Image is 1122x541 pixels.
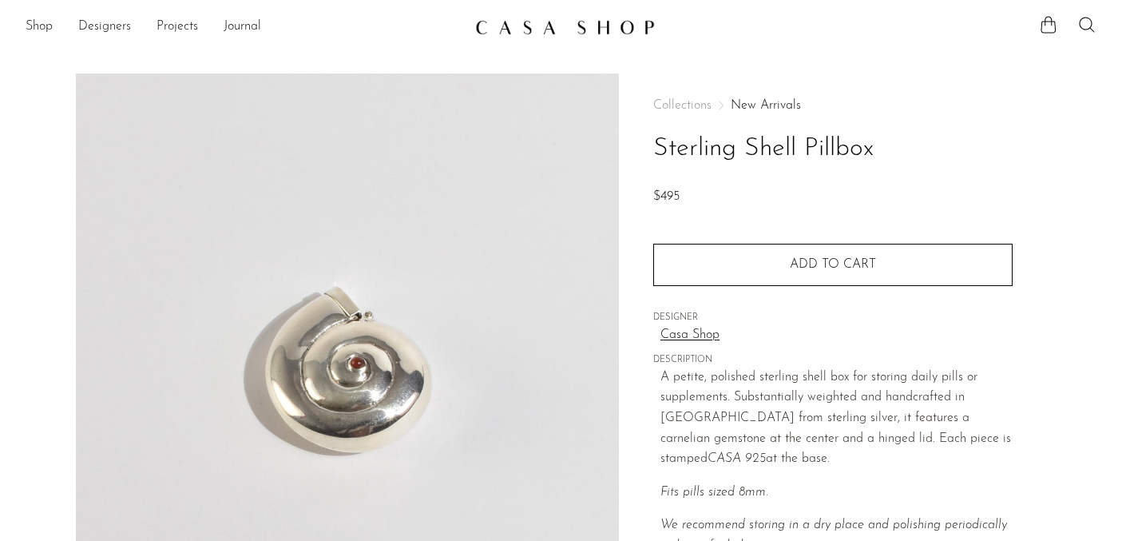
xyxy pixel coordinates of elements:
[26,14,462,41] nav: Desktop navigation
[653,190,680,203] span: $495
[653,99,1013,112] nav: Breadcrumbs
[653,353,1013,368] span: DESCRIPTION
[26,14,462,41] ul: NEW HEADER MENU
[708,452,766,465] em: CASA 925
[653,129,1013,169] h1: Sterling Shell Pillbox
[78,17,131,38] a: Designers
[731,99,801,112] a: New Arrivals
[26,17,53,38] a: Shop
[224,17,261,38] a: Journal
[653,311,1013,325] span: DESIGNER
[660,368,1013,470] p: A petite, polished sterling shell box for storing daily pills or supplements. Substantially weigh...
[157,17,198,38] a: Projects
[660,325,1013,346] a: Casa Shop
[660,486,768,499] em: Fits pills sized 8mm.
[653,244,1013,285] button: Add to cart
[790,258,876,271] span: Add to cart
[653,99,712,112] span: Collections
